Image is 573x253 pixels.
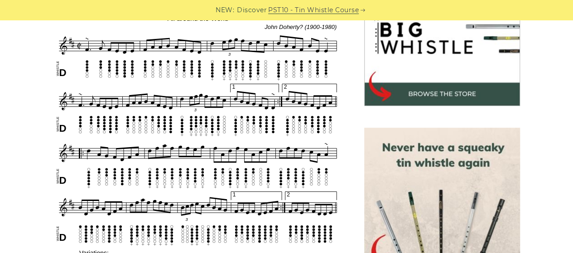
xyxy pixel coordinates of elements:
span: Discover [237,5,267,15]
a: PST10 - Tin Whistle Course [268,5,359,15]
span: NEW: [216,5,234,15]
